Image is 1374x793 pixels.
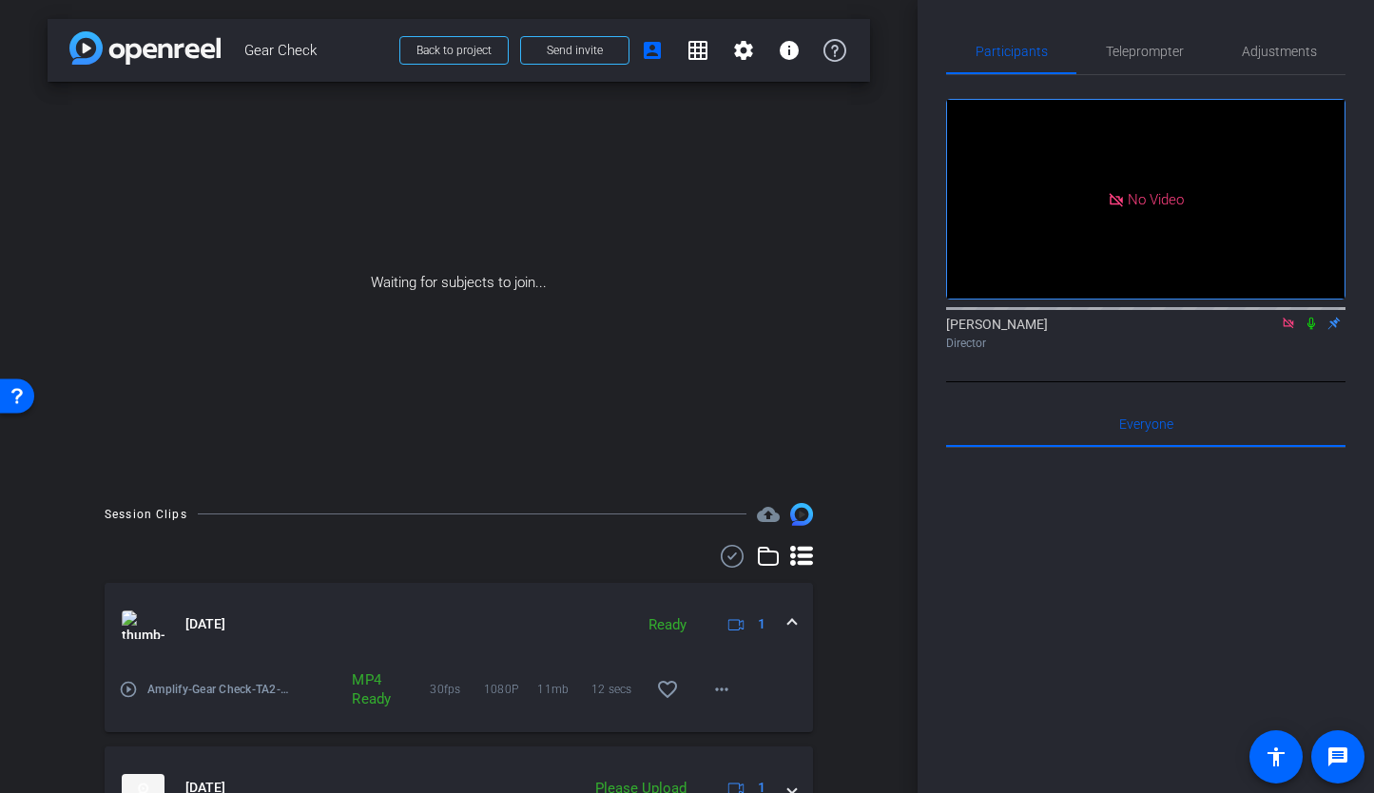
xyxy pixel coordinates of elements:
[430,680,483,699] span: 30fps
[758,614,765,634] span: 1
[591,680,645,699] span: 12 secs
[537,680,590,699] span: 11mb
[244,31,388,69] span: Gear Check
[1106,45,1184,58] span: Teleprompter
[946,335,1345,352] div: Director
[1128,190,1184,207] span: No Video
[416,44,492,57] span: Back to project
[757,503,780,526] span: Destinations for your clips
[687,39,709,62] mat-icon: grid_on
[119,680,138,699] mat-icon: play_circle_outline
[342,670,382,708] div: MP4 Ready
[48,82,870,484] div: Waiting for subjects to join...
[122,610,164,639] img: thumb-nail
[1265,745,1287,768] mat-icon: accessibility
[641,39,664,62] mat-icon: account_box
[399,36,509,65] button: Back to project
[105,583,813,667] mat-expansion-panel-header: thumb-nail[DATE]Ready1
[1119,417,1173,431] span: Everyone
[778,39,801,62] mat-icon: info
[520,36,629,65] button: Send invite
[547,43,603,58] span: Send invite
[1242,45,1317,58] span: Adjustments
[656,678,679,701] mat-icon: favorite_border
[732,39,755,62] mat-icon: settings
[147,680,296,699] span: Amplify-Gear Check-TA2-2025-10-03-11-58-15-190-0
[757,503,780,526] mat-icon: cloud_upload
[105,667,813,732] div: thumb-nail[DATE]Ready1
[710,678,733,701] mat-icon: more_horiz
[976,45,1048,58] span: Participants
[639,614,696,636] div: Ready
[69,31,221,65] img: app-logo
[105,505,187,524] div: Session Clips
[946,315,1345,352] div: [PERSON_NAME]
[185,614,225,634] span: [DATE]
[484,680,537,699] span: 1080P
[1326,745,1349,768] mat-icon: message
[790,503,813,526] img: Session clips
